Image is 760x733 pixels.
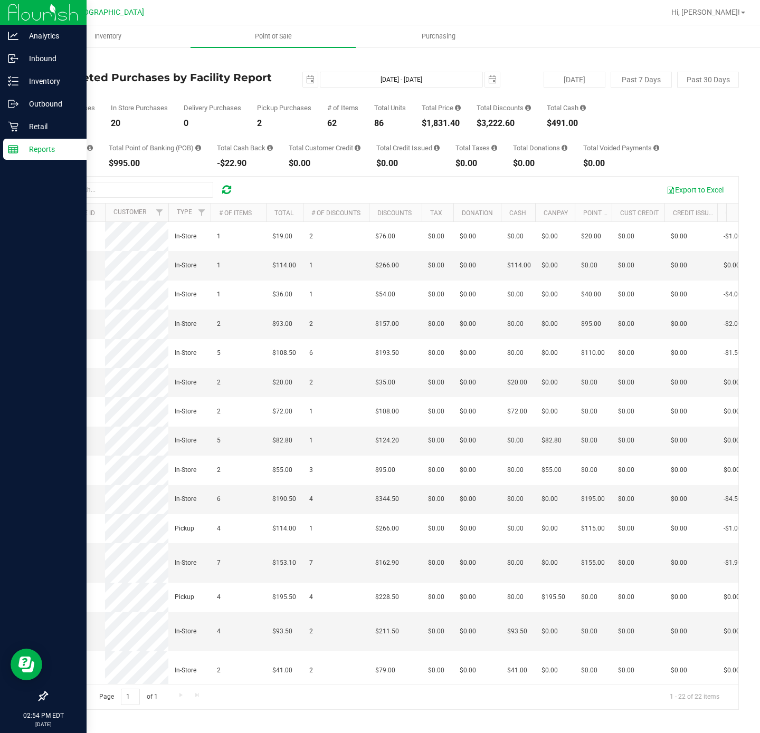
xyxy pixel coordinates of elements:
i: Sum of the successful, non-voided point-of-banking payment transactions, both via payment termina... [195,144,201,151]
span: $0.00 [428,666,444,676]
span: $0.00 [507,436,524,446]
span: $0.00 [460,348,476,358]
span: $0.00 [618,348,634,358]
a: Donation [462,209,493,217]
span: $0.00 [460,524,476,534]
span: Page of 1 [90,689,166,705]
span: $0.00 [428,290,444,300]
a: Discounts [377,209,412,217]
span: $115.00 [581,524,605,534]
span: $0.00 [541,378,558,388]
span: $344.50 [375,494,399,504]
div: $3,222.60 [477,119,531,128]
div: 0 [184,119,241,128]
span: $0.00 [507,290,524,300]
span: $0.00 [541,524,558,534]
i: Sum of all account credit issued for all refunds from returned purchases in the date range. [434,144,440,151]
div: $0.00 [289,159,360,168]
span: $0.00 [671,232,687,242]
div: 86 [374,119,406,128]
span: $20.00 [507,378,527,388]
span: 1 [309,524,313,534]
span: $0.00 [618,232,634,242]
span: $0.00 [507,465,524,475]
span: $0.00 [671,319,687,329]
span: $0.00 [428,465,444,475]
span: $0.00 [460,558,476,568]
span: $0.00 [671,348,687,358]
span: In-Store [175,348,196,358]
div: 2 [257,119,311,128]
span: 7 [217,558,221,568]
span: 1 - 22 of 22 items [661,689,728,705]
span: $190.50 [272,494,296,504]
button: Export to Excel [660,181,730,199]
a: Purchasing [356,25,521,47]
span: $0.00 [541,666,558,676]
span: $0.00 [460,232,476,242]
span: -$4.00 [724,290,742,300]
span: $0.00 [618,558,634,568]
i: Sum of the cash-back amounts from rounded-up electronic payments for all purchases in the date ra... [267,144,273,151]
span: $0.00 [618,465,634,475]
span: $72.00 [272,407,292,417]
span: $0.00 [618,666,634,676]
span: 6 [309,348,313,358]
span: $124.20 [375,436,399,446]
span: $95.00 [581,319,601,329]
a: CanPay [544,209,568,217]
span: $0.00 [581,436,597,446]
span: $0.00 [671,494,687,504]
span: $41.00 [272,666,292,676]
span: $155.00 [581,558,605,568]
span: $0.00 [581,378,597,388]
span: Purchasing [407,32,470,41]
div: $0.00 [455,159,497,168]
span: Inventory [80,32,136,41]
span: In-Store [175,558,196,568]
div: $0.00 [583,159,659,168]
span: $108.00 [375,407,399,417]
a: Tax [430,209,442,217]
span: $0.00 [541,290,558,300]
div: $0.00 [513,159,567,168]
span: $79.00 [375,666,395,676]
span: $228.50 [375,592,399,602]
span: $93.00 [272,319,292,329]
span: $20.00 [581,232,601,242]
inline-svg: Inbound [8,53,18,64]
span: 5 [217,348,221,358]
span: $0.00 [428,407,444,417]
div: Total Point of Banking (POB) [109,144,201,151]
div: Total Cash [547,104,586,111]
span: $0.00 [581,666,597,676]
span: 4 [309,592,313,602]
div: 62 [327,119,358,128]
span: $0.00 [724,261,740,271]
span: $0.00 [460,290,476,300]
div: Total Price [422,104,461,111]
span: $0.00 [460,261,476,271]
span: -$1.00 [724,524,742,534]
div: Total Units [374,104,406,111]
a: Filter [193,204,211,221]
span: $0.00 [618,319,634,329]
span: 1 [309,407,313,417]
span: $0.00 [541,348,558,358]
span: 4 [309,494,313,504]
p: Retail [18,120,82,133]
span: -$4.50 [724,494,742,504]
span: $0.00 [460,626,476,636]
span: 1 [217,290,221,300]
span: $0.00 [618,290,634,300]
a: Type [177,208,192,216]
a: Customer [113,208,146,216]
span: In-Store [175,436,196,446]
span: In-Store [175,290,196,300]
span: $211.50 [375,626,399,636]
span: 2 [309,666,313,676]
span: $40.00 [581,290,601,300]
i: Sum of the successful, non-voided cash payment transactions for all purchases in the date range. ... [580,104,586,111]
span: $193.50 [375,348,399,358]
span: $0.00 [618,524,634,534]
